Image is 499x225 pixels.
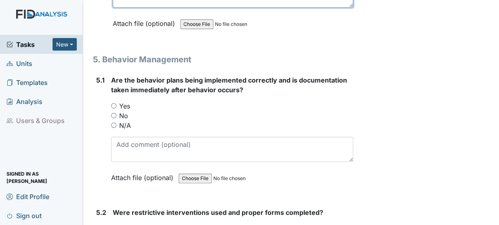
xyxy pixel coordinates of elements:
[96,75,105,85] label: 5.1
[6,57,32,70] span: Units
[111,123,116,128] input: N/A
[6,76,48,89] span: Templates
[6,40,53,49] a: Tasks
[6,95,42,108] span: Analysis
[111,168,177,183] label: Attach file (optional)
[93,53,353,66] h1: 5. Behavior Management
[119,111,128,121] label: No
[113,208,323,217] span: Were restrictive interventions used and proper forms completed?
[6,209,42,222] span: Sign out
[111,113,116,118] input: No
[119,101,130,111] label: Yes
[119,121,131,130] label: N/A
[6,190,49,203] span: Edit Profile
[111,103,116,108] input: Yes
[96,208,106,217] label: 5.2
[53,38,77,51] button: New
[111,76,347,94] span: Are the behavior plans being implemented correctly and is documentation taken immediately after b...
[113,14,178,28] label: Attach file (optional)
[6,171,77,184] span: Signed in as [PERSON_NAME]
